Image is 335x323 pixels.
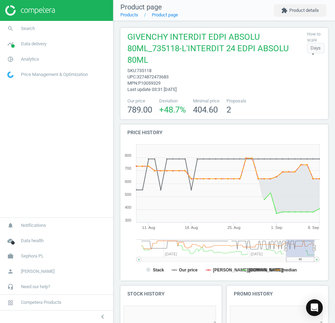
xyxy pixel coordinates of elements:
[4,234,17,247] i: cloud_done
[125,192,131,197] text: 500
[226,98,246,104] span: Proposals
[125,205,131,209] text: 400
[125,166,131,170] text: 700
[21,299,61,306] span: Competera Products
[127,68,137,73] span: sku :
[137,68,151,73] span: 735118
[5,5,55,16] img: ajHJNr6hYgQAAAAASUVORK5CYII=
[179,268,198,272] tspan: Our price
[120,124,328,141] h4: Price history
[7,71,14,78] img: wGWNvw8QSZomAAAAABJRU5ErkJggg==
[4,37,17,51] i: timeline
[307,43,325,53] div: Days
[127,87,177,92] span: Last update 03:31 [DATE]
[127,98,152,104] span: Our price
[120,12,138,17] a: Products
[213,268,282,272] tspan: [PERSON_NAME][DOMAIN_NAME]
[94,312,111,321] button: chevron_left
[153,268,164,272] tspan: Stack
[125,179,131,184] text: 600
[227,286,328,302] h4: Promo history
[127,74,137,79] span: upc :
[249,268,284,272] tspan: [DOMAIN_NAME]
[127,31,304,68] span: GIVENCHY INTERDIT EDPI ABSOLU 80ML_735118-L'INTERDIT 24 EDPI ABSOLU 80ML
[138,80,161,86] span: P10059329
[306,299,323,316] div: Open Intercom Messenger
[281,7,288,14] i: extension
[127,105,152,115] span: 789.00
[4,265,17,278] i: person
[159,98,186,104] span: Deviation
[4,280,17,293] i: headset_mic
[21,238,44,244] span: Data health
[4,22,17,35] i: search
[142,225,155,230] tspan: 11. Aug
[226,105,231,115] span: 2
[21,222,46,229] span: Notifications
[21,41,46,47] span: Data delivery
[127,80,138,86] span: mpn :
[308,225,319,230] tspan: 8. Sep
[21,71,88,78] span: Price Management & Optimization
[125,153,131,157] text: 800
[193,98,219,104] span: Minimal price
[307,31,325,43] label: How to scale
[120,3,162,11] span: Product page
[185,225,198,230] tspan: 18. Aug
[4,53,17,66] i: pie_chart_outlined
[21,253,44,259] span: Sephora PL
[228,225,240,230] tspan: 25. Aug
[271,225,282,230] tspan: 1. Sep
[137,74,169,79] span: 3274872473683
[152,12,178,17] a: Product page
[282,268,297,272] tspan: median
[159,105,186,115] span: +48.7 %
[193,105,218,115] span: 404.60
[120,286,222,302] h4: Stock history
[274,4,326,17] button: extensionProduct details
[21,25,35,32] span: Search
[21,56,39,62] span: Analytics
[4,249,17,263] i: work
[21,268,54,275] span: [PERSON_NAME]
[125,218,131,222] text: 300
[4,219,17,232] i: notifications
[21,284,50,290] span: Need our help?
[98,313,107,321] i: chevron_left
